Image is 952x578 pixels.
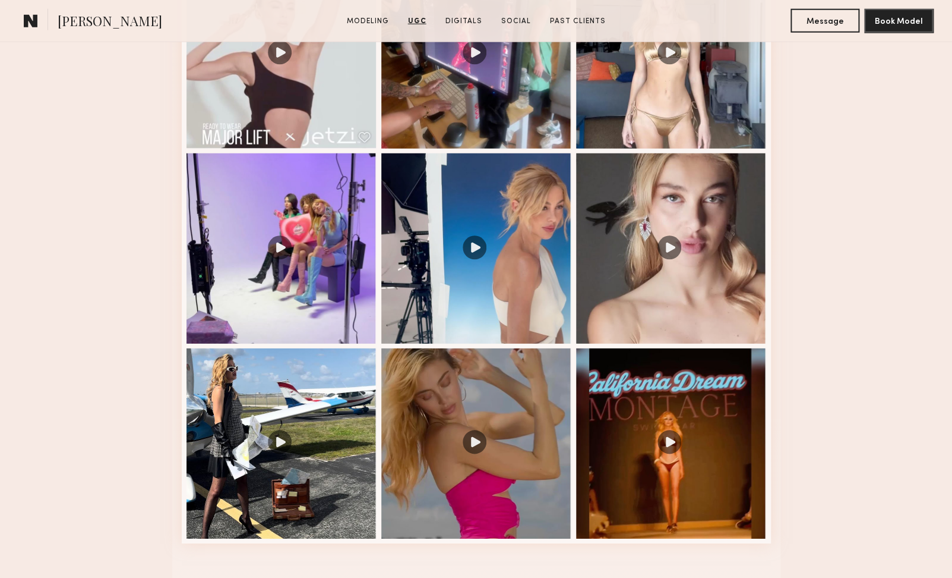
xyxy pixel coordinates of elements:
[58,12,162,33] span: [PERSON_NAME]
[441,16,487,27] a: Digitals
[864,15,933,26] a: Book Model
[864,9,933,33] button: Book Model
[496,16,536,27] a: Social
[545,16,611,27] a: Past Clients
[790,9,859,33] button: Message
[342,16,394,27] a: Modeling
[403,16,431,27] a: UGC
